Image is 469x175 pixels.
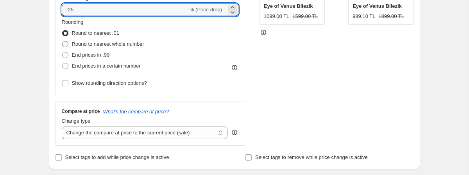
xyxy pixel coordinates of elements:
div: help [231,129,238,136]
input: -15 [62,4,188,16]
span: End prices in a certain number [72,63,141,69]
span: Eye of Venus Bilezik [353,3,402,9]
span: Select tags to remove while price change is active [255,154,368,160]
span: 1599.00 TL [292,13,318,19]
span: Rounding [62,19,84,25]
span: Change type [62,118,91,124]
span: Show rounding direction options? [72,80,147,86]
span: 989.10 TL [353,13,375,19]
h3: Compare at price [62,108,100,114]
span: 1099.00 TL [378,13,404,19]
span: End prices in .99 [72,52,110,58]
span: 1099.00 TL [264,13,290,19]
span: Round to nearest .01 [72,30,119,36]
span: Select tags to add while price change is active [65,154,169,160]
span: Eye of Venus Bilezik [264,3,313,9]
span: Round to nearest whole number [72,41,144,47]
span: % (Price drop) [190,7,222,12]
button: What's the compare at price? [103,109,169,114]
